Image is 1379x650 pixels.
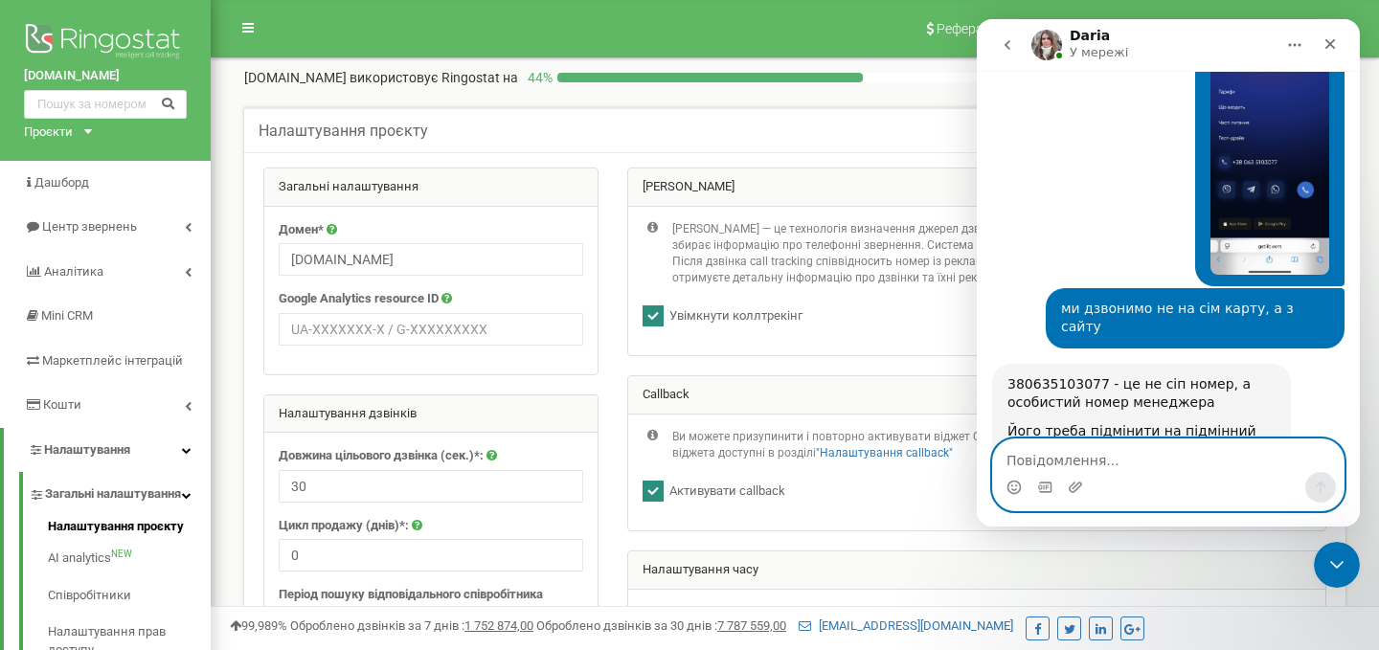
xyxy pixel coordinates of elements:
iframe: Intercom live chat [977,19,1360,527]
label: Часовий пояс* [643,604,727,622]
div: Налаштування часу [628,551,1325,590]
a: "Налаштування callback" [816,446,953,459]
div: 380635103077 - це не сіп номер, а особистий номер менеджера [31,356,299,393]
p: [DOMAIN_NAME] [244,68,518,87]
a: AI analyticsNEW [48,540,211,577]
p: [PERSON_NAME] — це технологія визначення джерел дзвінків. Завдяки взаємодії із системами веб-анал... [672,221,1311,287]
img: Ringostat logo [24,19,187,67]
span: використовує Ringostat на [350,70,518,85]
u: 1 752 874,00 [464,618,533,633]
p: 44 % [518,68,557,87]
div: Анастасія каже… [15,269,368,345]
p: Ви можете призупинити і повторно активувати віджет Callback на вашому сайті. Всі можливі налаштув... [672,429,1311,461]
button: Завантажити вкладений файл [91,460,106,476]
span: Маркетплейс інтеграцій [42,353,183,368]
h5: Налаштування проєкту [259,123,428,140]
button: вибір GIF-файлів [60,460,76,476]
input: UA-XXXXXXX-X / G-XXXXXXXXX [279,313,583,346]
button: Надіслати повідомлення… [328,453,359,483]
a: Налаштування [4,428,211,473]
u: 7 787 559,00 [717,618,786,633]
span: Оброблено дзвінків за 30 днів : [536,618,786,633]
input: example.com [279,243,583,276]
a: Загальні налаштування [29,472,211,511]
iframe: Intercom live chat [1314,542,1360,588]
div: 380635103077 - це не сіп номер, а особистий номер менеджераЙого треба підмінити на підмінний номер? [15,345,314,452]
span: 99,989% [230,618,287,633]
label: Google Analytics resource ID [279,290,439,308]
span: Mini CRM [41,308,93,323]
div: ми дзвонимо не на сім карту, а з сайту [84,280,352,318]
span: Дашборд [34,175,89,190]
span: Загальні налаштування [45,485,181,504]
div: Його треба підмінити на підмінний номер? [31,403,299,440]
div: Daria каже… [15,345,368,494]
label: Увімкнути коллтрекінг [664,307,803,325]
label: Домен* [279,221,324,239]
label: Цикл продажу (днів)*: [279,517,409,535]
span: Налаштування [44,442,130,457]
a: Налаштування проєкту [48,518,211,541]
label: Активувати callback [664,482,785,501]
input: Пошук за номером [24,90,187,119]
label: Період пошуку відповідального співробітника (днів)*: [279,586,583,621]
textarea: Повідомлення... [16,420,367,453]
span: Кошти [43,397,81,412]
div: [PERSON_NAME] [628,168,1325,207]
div: ми дзвонимо не на сім карту, а з сайту [69,269,368,329]
label: Довжина цільового дзвінка (сек.)*: [279,447,484,465]
div: Загальні налаштування [264,168,598,207]
span: Центр звернень [42,219,137,234]
a: [EMAIL_ADDRESS][DOMAIN_NAME] [799,618,1013,633]
span: Реферальна програма [937,21,1078,36]
span: Оброблено дзвінків за 7 днів : [290,618,533,633]
div: Callback [628,376,1325,415]
a: [DOMAIN_NAME] [24,67,187,85]
div: Проєкти [24,123,73,142]
div: Налаштування дзвінків [264,395,598,434]
a: Співробітники [48,577,211,615]
button: Вибір емодзі [30,460,45,476]
span: Аналiтика [44,264,103,279]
